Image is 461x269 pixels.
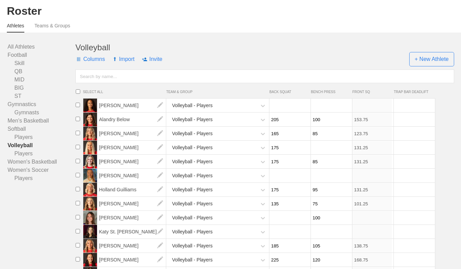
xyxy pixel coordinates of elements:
[75,69,454,83] input: Search by name...
[7,23,24,33] a: Athletes
[88,117,93,122] img: edit.png
[97,130,166,136] a: [PERSON_NAME]
[35,23,70,32] a: Teams & Groups
[172,99,213,112] div: Volleyball - Players
[172,240,213,252] div: Volleyball - Players
[8,84,75,92] a: BIG
[97,113,166,126] span: Alandry Below
[153,169,167,182] img: edit.png
[153,127,167,140] img: edit.png
[153,211,167,225] img: edit.png
[8,150,75,158] a: Players
[97,169,166,182] span: [PERSON_NAME]
[97,155,166,168] span: [PERSON_NAME]
[166,90,269,94] span: TEAM & GROUP
[8,158,75,166] a: Women's Basketball
[172,169,213,182] div: Volleyball - Players
[153,113,167,126] img: edit.png
[172,226,213,238] div: Volleyball - Players
[75,49,105,69] span: Columns
[153,225,167,239] img: edit.png
[88,103,93,108] img: edit.png
[88,229,93,234] img: edit.png
[153,183,167,196] img: edit.png
[97,127,166,140] span: [PERSON_NAME]
[97,172,166,178] a: [PERSON_NAME]
[88,201,93,206] img: edit.png
[172,183,213,196] div: Volleyball - Players
[88,159,93,164] img: edit.png
[8,92,75,100] a: ST
[153,253,167,267] img: edit.png
[88,173,93,178] img: edit.png
[269,90,307,94] span: BACK SQUAT
[88,131,93,136] img: edit.png
[8,59,75,67] a: Skill
[142,49,162,69] span: Invite
[97,197,166,210] span: [PERSON_NAME]
[97,201,166,206] a: [PERSON_NAME]
[153,141,167,154] img: edit.png
[88,187,93,192] img: edit.png
[97,239,166,253] span: [PERSON_NAME]
[153,197,167,210] img: edit.png
[88,243,93,248] img: edit.png
[97,257,166,262] a: [PERSON_NAME]
[172,254,213,266] div: Volleyball - Players
[97,183,166,196] span: Holland Guilliams
[97,116,166,122] a: Alandry Below
[8,51,75,59] a: Football
[97,253,166,267] span: [PERSON_NAME]
[172,155,213,168] div: Volleyball - Players
[8,67,75,76] a: QB
[97,187,166,192] a: Holland Guilliams
[97,158,166,164] a: [PERSON_NAME]
[83,90,166,94] span: SELECT ALL
[112,49,134,69] span: Import
[97,215,166,220] a: [PERSON_NAME]
[97,211,166,225] span: [PERSON_NAME]
[88,215,93,220] img: edit.png
[8,43,75,51] a: All Athletes
[97,99,166,112] span: [PERSON_NAME]
[97,102,166,108] a: [PERSON_NAME]
[8,100,75,108] a: Gymnastics
[8,141,75,150] a: Volleyball
[75,43,454,52] div: Volleyball
[172,197,213,210] div: Volleyball - Players
[8,117,75,125] a: Men's Basketball
[97,225,166,239] span: Katy St. [PERSON_NAME]
[8,174,75,182] a: Players
[153,155,167,168] img: edit.png
[97,229,166,234] a: Katy St. [PERSON_NAME]
[8,133,75,141] a: Players
[97,144,166,150] a: [PERSON_NAME]
[172,141,213,154] div: Volleyball - Players
[88,257,93,262] img: edit.png
[7,5,454,17] div: Roster
[311,90,349,94] span: BENCH PRESS
[8,125,75,133] a: Softball
[409,52,454,66] span: + New Athlete
[172,113,213,126] div: Volleyball - Players
[153,239,167,253] img: edit.png
[8,166,75,174] a: Women's Soccer
[394,90,432,94] span: TRAP BAR DEADLIFT
[352,90,390,94] span: FRONT SQ
[427,236,461,269] iframe: Chat Widget
[97,141,166,154] span: [PERSON_NAME]
[88,145,93,150] img: edit.png
[153,99,167,112] img: edit.png
[8,76,75,84] a: MID
[172,212,213,224] div: Volleyball - Players
[8,108,75,117] a: Gymnasts
[97,243,166,248] a: [PERSON_NAME]
[172,127,213,140] div: Volleyball - Players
